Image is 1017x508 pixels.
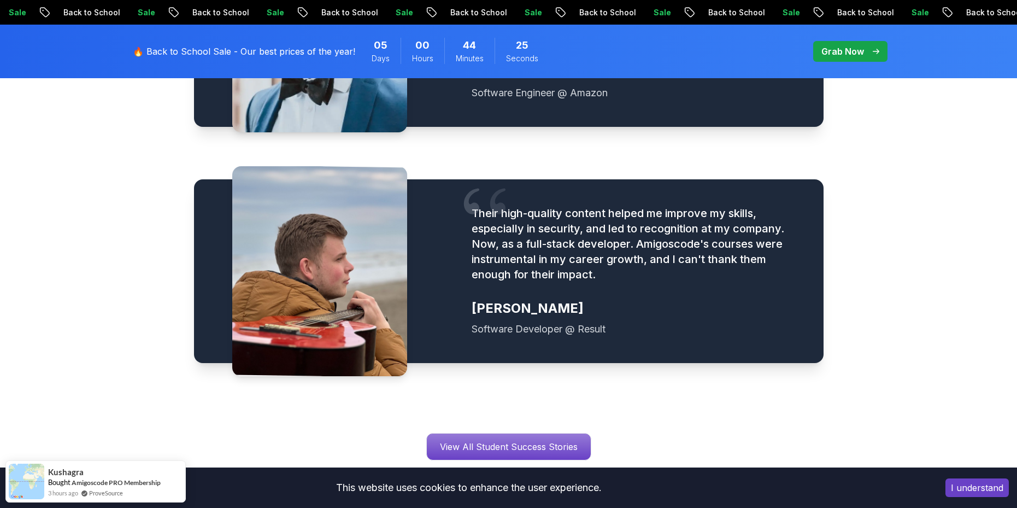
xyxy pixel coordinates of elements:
div: Software Developer @ Result [472,322,797,337]
a: View All Student Success Stories [426,433,591,460]
button: Accept cookies [945,478,1009,497]
span: Minutes [456,53,484,64]
p: Sale [900,7,935,18]
span: Kushagra [48,468,84,477]
p: Sale [126,7,161,18]
span: 3 hours ago [48,488,78,498]
a: ProveSource [89,488,123,498]
span: Seconds [506,53,538,64]
p: Back to School [310,7,384,18]
span: 0 Hours [415,38,430,53]
p: 🔥 Back to School Sale - Our best prices of the year! [133,45,355,58]
p: Their high-quality content helped me improve my skills, especially in security, and led to recogn... [472,206,797,282]
p: Sale [513,7,548,18]
img: Amir testimonial [232,166,407,376]
div: Software Engineer @ Amazon [472,85,797,101]
p: Back to School [52,7,126,18]
p: Back to School [181,7,255,18]
p: Back to School [439,7,513,18]
img: provesource social proof notification image [9,464,44,499]
span: 44 Minutes [463,38,476,53]
p: Sale [384,7,419,18]
p: Sale [771,7,806,18]
span: 5 Days [374,38,387,53]
p: Back to School [568,7,642,18]
span: Hours [412,53,433,64]
span: 25 Seconds [516,38,528,53]
div: [PERSON_NAME] [472,300,797,317]
p: Back to School [826,7,900,18]
p: Sale [255,7,290,18]
span: Days [372,53,390,64]
a: Amigoscode PRO Membership [72,478,161,487]
p: Back to School [697,7,771,18]
div: This website uses cookies to enhance the user experience. [8,476,929,500]
p: Grab Now [821,45,864,58]
p: View All Student Success Stories [427,434,591,460]
span: Bought [48,478,70,487]
p: Sale [642,7,677,18]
